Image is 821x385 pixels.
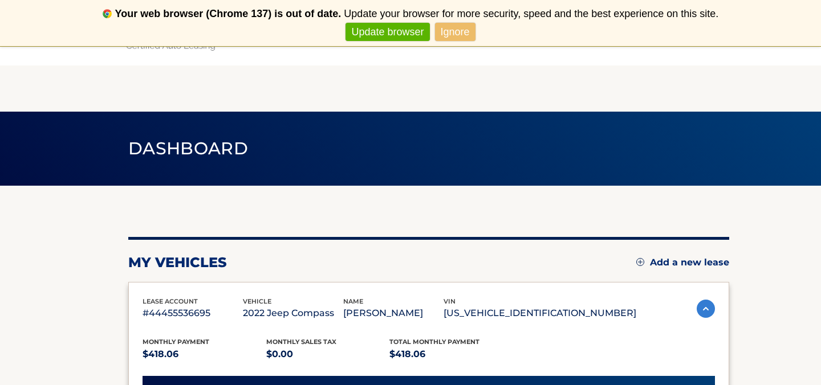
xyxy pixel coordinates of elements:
[435,23,475,42] a: Ignore
[128,254,227,271] h2: my vehicles
[389,338,479,346] span: Total Monthly Payment
[243,297,271,305] span: vehicle
[143,346,266,362] p: $418.06
[343,305,444,321] p: [PERSON_NAME]
[266,338,336,346] span: Monthly sales Tax
[243,305,343,321] p: 2022 Jeep Compass
[346,23,429,42] a: Update browser
[343,297,363,305] span: name
[636,258,644,266] img: add.svg
[128,138,248,159] span: Dashboard
[115,8,342,19] b: Your web browser (Chrome 137) is out of date.
[444,297,456,305] span: vin
[344,8,718,19] span: Update your browser for more security, speed and the best experience on this site.
[266,346,390,362] p: $0.00
[143,297,198,305] span: lease account
[444,305,636,321] p: [US_VEHICLE_IDENTIFICATION_NUMBER]
[143,338,209,346] span: Monthly Payment
[143,305,243,321] p: #44455536695
[636,257,729,268] a: Add a new lease
[697,300,715,318] img: accordion-active.svg
[389,346,513,362] p: $418.06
